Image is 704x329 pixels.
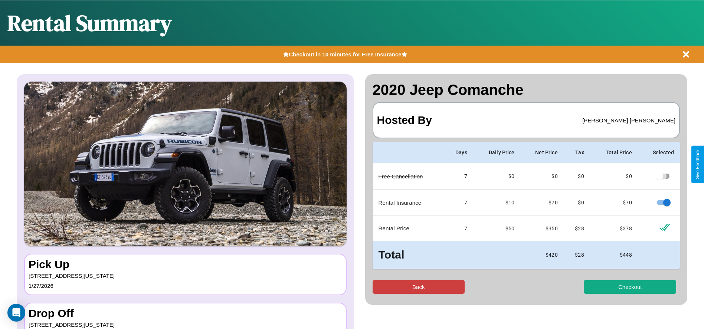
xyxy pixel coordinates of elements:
[443,163,473,190] td: 7
[564,142,590,163] th: Tax
[521,241,564,269] td: $ 420
[443,216,473,241] td: 7
[379,198,438,208] p: Rental Insurance
[590,142,638,163] th: Total Price
[7,8,172,38] h1: Rental Summary
[564,163,590,190] td: $0
[29,258,342,271] h3: Pick Up
[29,271,342,281] p: [STREET_ADDRESS][US_STATE]
[7,304,25,322] div: Open Intercom Messenger
[473,163,521,190] td: $0
[521,190,564,216] td: $ 70
[29,307,342,320] h3: Drop Off
[443,142,473,163] th: Days
[373,82,680,98] h2: 2020 Jeep Comanche
[373,280,465,294] button: Back
[443,190,473,216] td: 7
[564,190,590,216] td: $0
[373,142,680,269] table: simple table
[377,106,432,134] h3: Hosted By
[695,149,700,180] div: Give Feedback
[29,281,342,291] p: 1 / 27 / 2026
[473,216,521,241] td: $ 50
[379,171,438,181] p: Free Cancellation
[590,241,638,269] td: $ 448
[473,190,521,216] td: $10
[289,51,401,57] b: Checkout in 10 minutes for Free Insurance
[564,241,590,269] td: $ 28
[379,223,438,233] p: Rental Price
[590,190,638,216] td: $ 70
[584,280,676,294] button: Checkout
[521,216,564,241] td: $ 350
[582,115,675,125] p: [PERSON_NAME] [PERSON_NAME]
[564,216,590,241] td: $ 28
[590,216,638,241] td: $ 378
[521,163,564,190] td: $ 0
[638,142,680,163] th: Selected
[521,142,564,163] th: Net Price
[379,247,438,263] h3: Total
[473,142,521,163] th: Daily Price
[590,163,638,190] td: $ 0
